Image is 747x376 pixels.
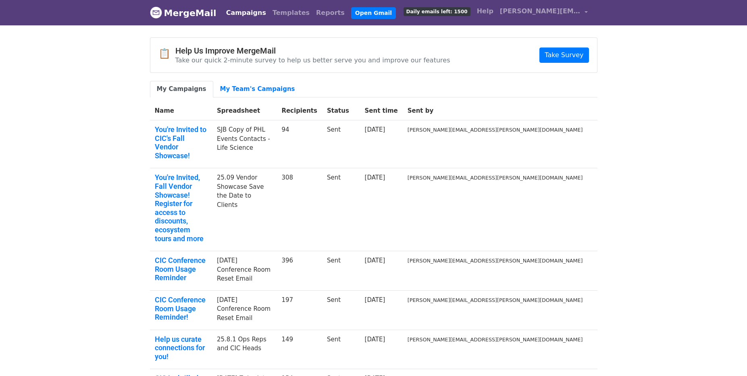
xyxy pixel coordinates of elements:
small: [PERSON_NAME][EMAIL_ADDRESS][PERSON_NAME][DOMAIN_NAME] [408,127,583,133]
td: Sent [322,290,360,330]
a: Help us curate connections for you! [155,335,208,361]
td: [DATE] Conference Room Reset Email [212,290,277,330]
a: Reports [313,5,348,21]
a: CIC Conference Room Usage Reminder! [155,295,208,322]
img: MergeMail logo [150,6,162,19]
a: You're Invited, Fall Vendor Showcase! Register for access to discounts, ecosystem tours and more [155,173,208,243]
span: 📋 [158,48,175,60]
a: [DATE] [365,296,385,304]
th: Recipients [277,101,322,120]
a: You're Invited to CIC's Fall Vendor Showcase! [155,125,208,160]
a: My Campaigns [150,81,213,97]
th: Sent time [360,101,403,120]
p: Take our quick 2-minute survey to help us better serve you and improve our features [175,56,450,64]
td: 94 [277,120,322,168]
a: Campaigns [223,5,269,21]
td: 396 [277,251,322,291]
a: [DATE] [365,336,385,343]
span: Daily emails left: 1500 [404,7,470,16]
small: [PERSON_NAME][EMAIL_ADDRESS][PERSON_NAME][DOMAIN_NAME] [408,258,583,264]
a: Open Gmail [351,7,396,19]
td: 197 [277,290,322,330]
iframe: Chat Widget [707,337,747,376]
small: [PERSON_NAME][EMAIL_ADDRESS][PERSON_NAME][DOMAIN_NAME] [408,297,583,303]
h4: Help Us Improve MergeMail [175,46,450,56]
td: [DATE] Conference Room Reset Email [212,251,277,291]
small: [PERSON_NAME][EMAIL_ADDRESS][PERSON_NAME][DOMAIN_NAME] [408,337,583,343]
a: MergeMail [150,4,216,21]
td: Sent [322,330,360,369]
small: [PERSON_NAME][EMAIL_ADDRESS][PERSON_NAME][DOMAIN_NAME] [408,175,583,181]
a: [DATE] [365,126,385,133]
th: Sent by [403,101,588,120]
a: Take Survey [539,48,589,63]
a: Daily emails left: 1500 [400,3,474,19]
td: Sent [322,120,360,168]
a: Templates [269,5,313,21]
td: 25.09 Vendor Showcase Save the Date to Clients [212,168,277,251]
td: Sent [322,168,360,251]
th: Name [150,101,212,120]
td: SJB Copy of PHL Events Contacts - Life Science [212,120,277,168]
a: CIC Conference Room Usage Reminder [155,256,208,282]
a: [PERSON_NAME][EMAIL_ADDRESS][PERSON_NAME][DOMAIN_NAME] [497,3,591,22]
th: Spreadsheet [212,101,277,120]
a: [DATE] [365,257,385,264]
td: 308 [277,168,322,251]
td: Sent [322,251,360,291]
td: 25.8.1 Ops Reps and CIC Heads [212,330,277,369]
a: My Team's Campaigns [213,81,302,97]
a: Help [474,3,497,19]
span: [PERSON_NAME][EMAIL_ADDRESS][PERSON_NAME][DOMAIN_NAME] [500,6,581,16]
th: Status [322,101,360,120]
a: [DATE] [365,174,385,181]
td: 149 [277,330,322,369]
